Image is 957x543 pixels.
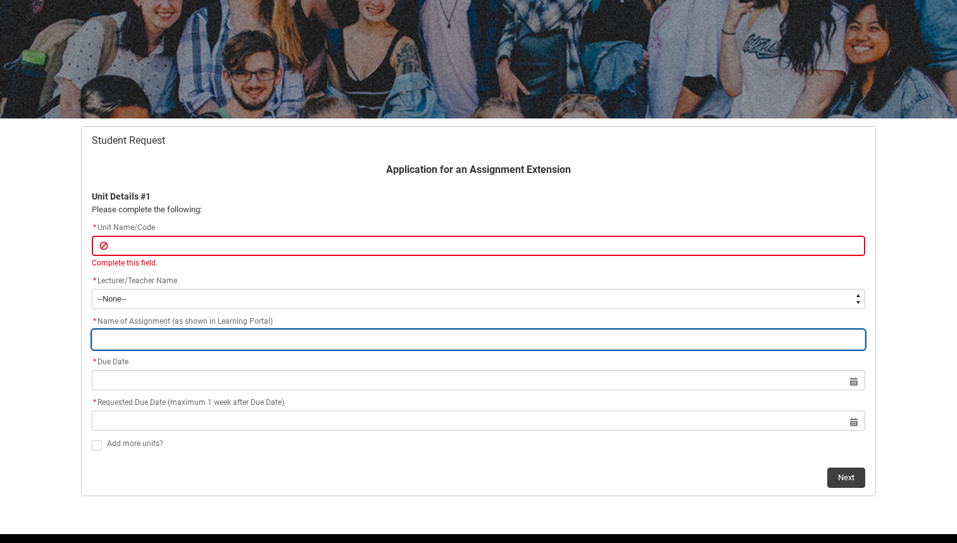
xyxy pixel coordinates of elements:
[92,223,155,232] span: Unit Name/Code
[92,317,273,326] span: Name of Assignment (as shown in Learning Portal)
[93,398,96,407] abbr: required
[827,468,865,488] button: Next
[81,126,876,496] article: Redu_Student_Request flow
[92,357,128,366] span: Due Date
[92,398,284,407] span: Requested Due Date (maximum 1 week after Due Date)
[92,257,865,269] div: Complete this field.
[107,439,163,448] span: Add more units?
[97,276,177,285] span: Lecturer/Teacher Name
[93,276,96,285] abbr: required
[93,357,96,366] abbr: required
[92,191,151,201] b: Unit Details #1
[386,163,571,176] b: Application for an Assignment Extension
[92,203,865,216] p: Please complete the following:
[93,317,96,326] abbr: required
[92,134,165,147] span: Student Request
[93,223,96,232] abbr: required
